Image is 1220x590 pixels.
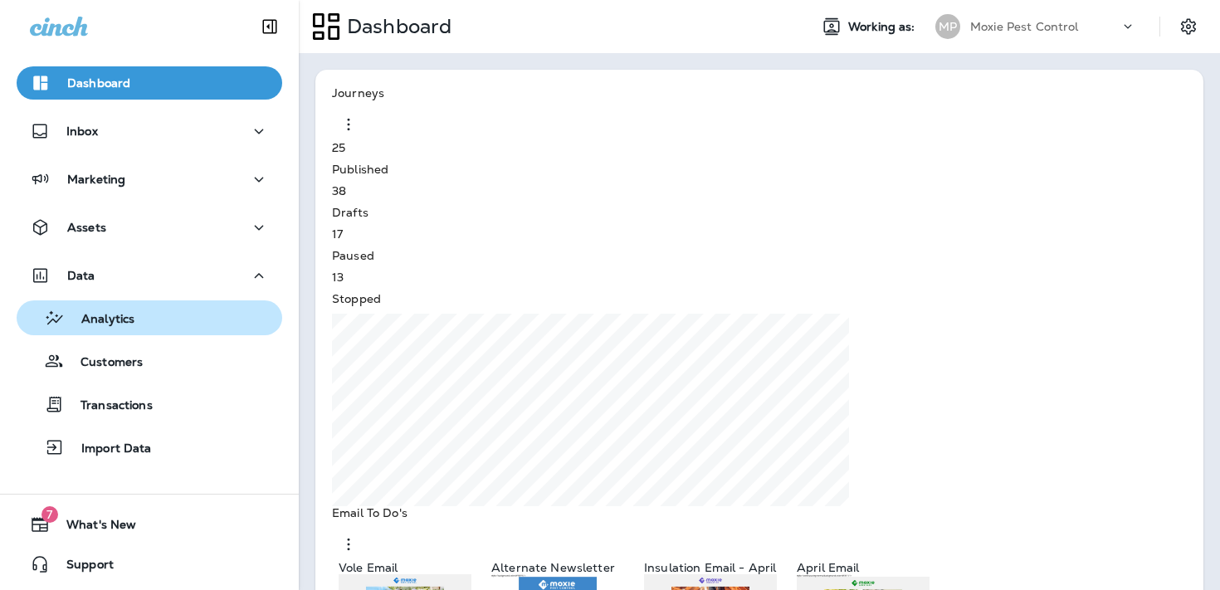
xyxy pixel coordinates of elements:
[1174,12,1203,41] button: Settings
[797,561,860,574] p: April Email
[17,115,282,148] button: Inbox
[67,76,130,90] p: Dashboard
[339,561,398,574] p: Vole Email
[332,271,344,284] p: 13
[67,221,106,234] p: Assets
[935,14,960,39] div: MP
[332,86,384,100] p: Journeys
[332,506,407,519] p: Email To Do's
[644,561,776,574] p: Insulation Email - April
[17,163,282,196] button: Marketing
[17,66,282,100] button: Dashboard
[17,259,282,292] button: Data
[246,10,293,43] button: Collapse Sidebar
[50,558,114,578] span: Support
[332,184,346,197] p: 38
[66,124,98,138] p: Inbox
[332,163,388,176] p: Published
[17,548,282,581] button: Support
[17,211,282,244] button: Assets
[491,561,615,574] p: Alternate Newsletter
[848,20,919,34] span: Working as:
[41,506,58,523] span: 7
[17,300,282,335] button: Analytics
[332,292,381,305] p: Stopped
[50,518,136,538] span: What's New
[65,312,134,328] p: Analytics
[332,249,374,262] p: Paused
[332,141,345,154] p: 25
[332,227,343,241] p: 17
[17,387,282,422] button: Transactions
[67,269,95,282] p: Data
[64,398,153,414] p: Transactions
[65,441,152,457] p: Import Data
[332,206,368,219] p: Drafts
[64,355,143,371] p: Customers
[17,508,282,541] button: 7What's New
[970,20,1079,33] p: Moxie Pest Control
[340,14,451,39] p: Dashboard
[67,173,125,186] p: Marketing
[17,430,282,465] button: Import Data
[17,344,282,378] button: Customers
